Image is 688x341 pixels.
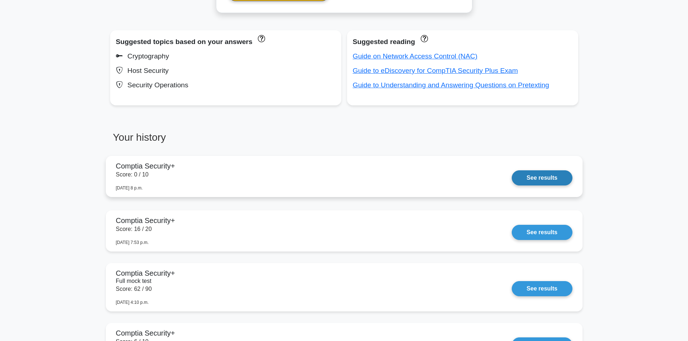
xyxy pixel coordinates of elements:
div: Host Security [116,65,336,76]
a: These concepts have been answered less than 50% correct. The guides disapear when you answer ques... [419,34,428,42]
a: See results [512,225,572,240]
div: Suggested reading [353,36,572,48]
a: Guide to Understanding and Answering Questions on Pretexting [353,81,549,89]
a: Guide to eDiscovery for CompTIA Security Plus Exam [353,67,518,74]
a: See results [512,281,572,296]
a: See results [512,170,572,185]
div: Cryptography [116,51,336,62]
div: Suggested topics based on your answers [116,36,336,48]
a: These topics have been answered less than 50% correct. Topics disapear when you answer questions ... [256,34,265,42]
h3: Your history [110,131,340,149]
div: Security Operations [116,79,336,91]
a: Guide on Network Access Control (NAC) [353,52,478,60]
